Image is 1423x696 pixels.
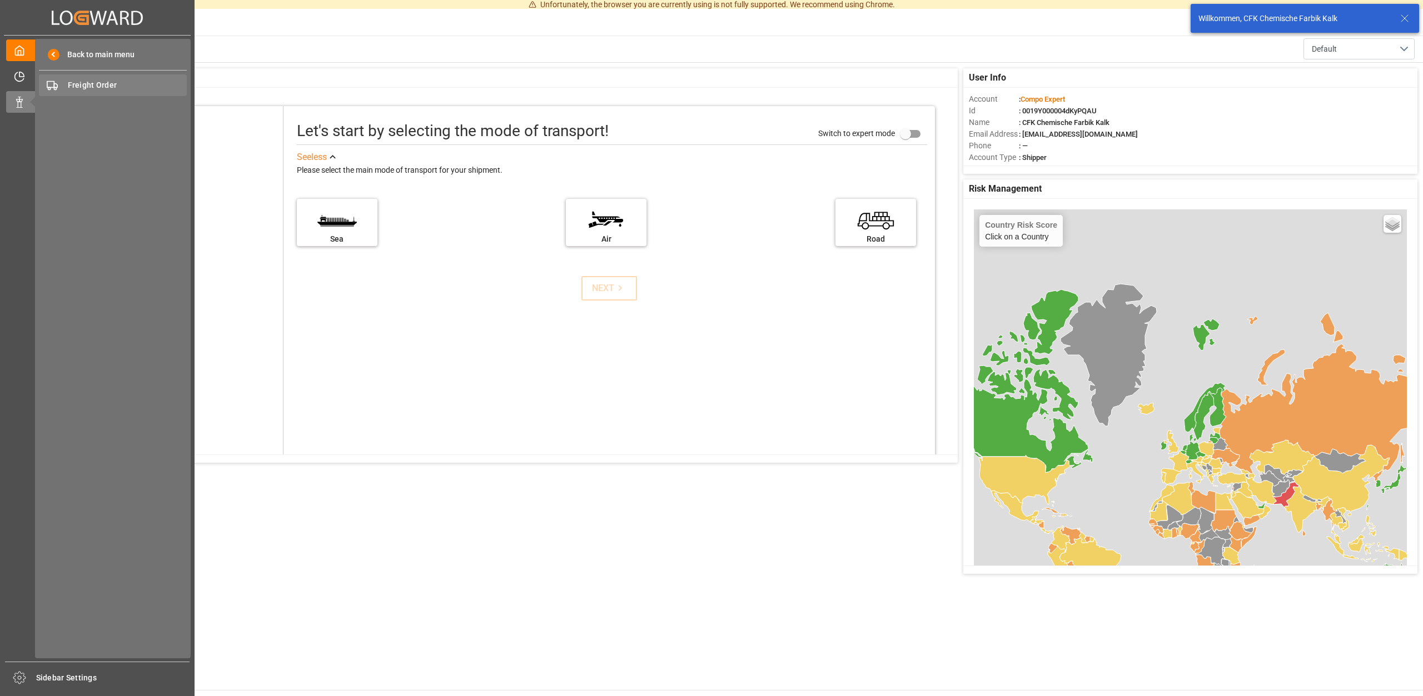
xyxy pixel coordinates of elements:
[1019,130,1138,138] span: : [EMAIL_ADDRESS][DOMAIN_NAME]
[985,221,1057,229] h4: Country Risk Score
[297,164,927,177] div: Please select the main mode of transport for your shipment.
[1384,215,1401,233] a: Layers
[969,105,1019,117] span: Id
[297,119,609,143] div: Let's start by selecting the mode of transport!
[6,65,188,87] a: Timeslot Management
[841,233,910,245] div: Road
[1019,107,1097,115] span: : 0019Y000004dKyPQAU
[818,129,895,138] span: Switch to expert mode
[1019,118,1109,127] span: : CFK Chemische Farbik Kalk
[969,71,1006,84] span: User Info
[969,117,1019,128] span: Name
[1303,38,1415,59] button: open menu
[1021,95,1065,103] span: Compo Expert
[969,140,1019,152] span: Phone
[969,93,1019,105] span: Account
[6,39,188,61] a: My Cockpit
[592,282,626,295] div: NEXT
[68,79,187,91] span: Freight Order
[969,152,1019,163] span: Account Type
[571,233,641,245] div: Air
[1019,153,1047,162] span: : Shipper
[985,221,1057,241] div: Click on a Country
[1019,95,1065,103] span: :
[297,151,327,164] div: See less
[39,74,187,96] a: Freight Order
[1019,142,1028,150] span: : —
[581,276,637,301] button: NEXT
[59,49,135,61] span: Back to main menu
[1312,43,1337,55] span: Default
[302,233,372,245] div: Sea
[1198,13,1390,24] div: Willkommen, CFK Chemische Farbik Kalk
[36,672,190,684] span: Sidebar Settings
[969,128,1019,140] span: Email Address
[969,182,1042,196] span: Risk Management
